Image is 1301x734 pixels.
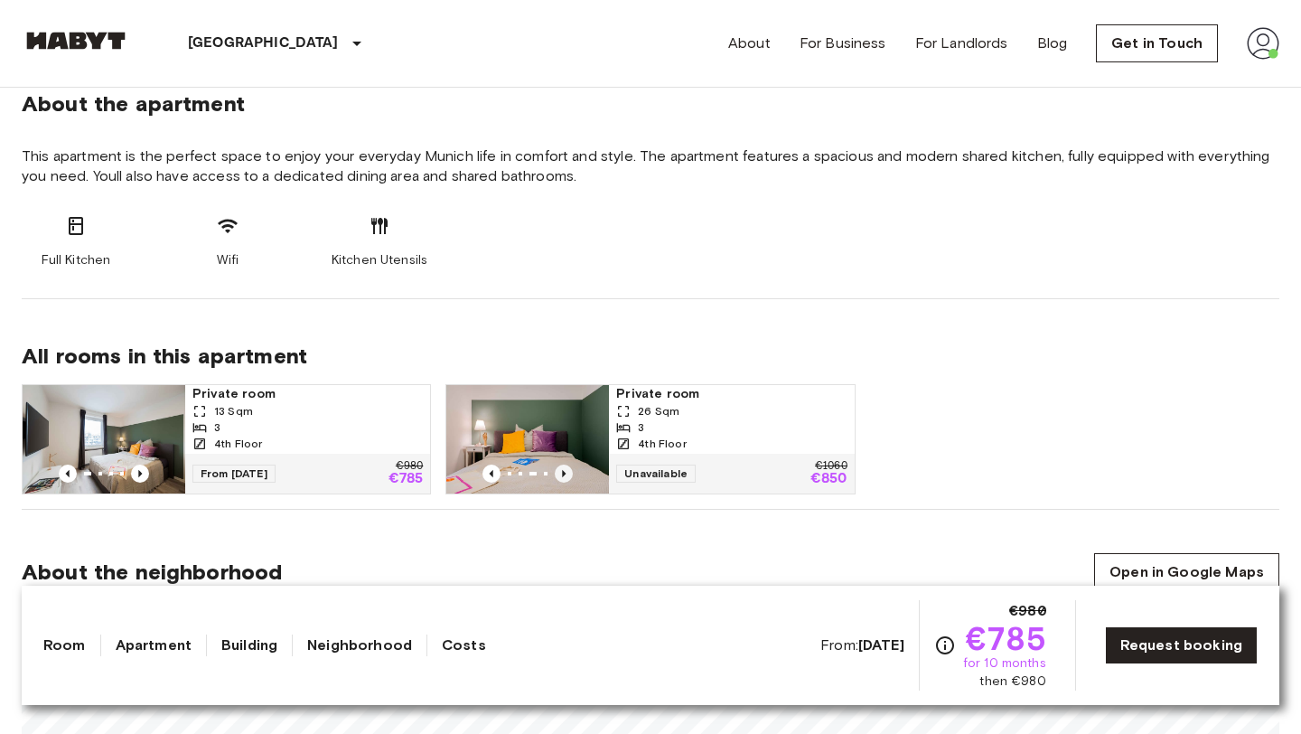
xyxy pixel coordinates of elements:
p: €850 [810,472,847,486]
span: Kitchen Utensils [332,251,427,269]
span: for 10 months [963,654,1046,673]
img: avatar [1247,27,1279,60]
span: 3 [638,419,644,436]
img: Marketing picture of unit DE-02-014-004-01HF [23,385,185,494]
span: €980 [1009,600,1046,622]
a: About [728,33,771,54]
b: [DATE] [858,636,904,654]
img: Marketing picture of unit DE-02-014-004-02HF [446,385,609,494]
a: Apartment [116,635,192,656]
a: Get in Touch [1096,24,1218,62]
span: 4th Floor [214,436,262,452]
img: Habyt [22,32,130,50]
span: Wifi [217,251,239,269]
span: From: [820,635,904,655]
span: Unavailable [616,465,696,483]
span: 26 Sqm [638,403,679,419]
a: Marketing picture of unit DE-02-014-004-01HFPrevious imagePrevious imagePrivate room13 Sqm34th Fl... [22,384,431,494]
span: This apartment is the perfect space to enjoy your everyday Munich life in comfort and style. The ... [22,146,1279,186]
button: Previous image [131,465,149,483]
a: Building [221,635,277,656]
p: €1060 [815,461,847,472]
button: Previous image [59,465,77,483]
span: About the neighborhood [22,559,282,586]
a: Costs [442,635,486,656]
span: 13 Sqm [214,403,253,419]
span: €785 [966,622,1046,654]
a: Open in Google Maps [1094,553,1279,591]
p: [GEOGRAPHIC_DATA] [188,33,339,54]
a: Room [43,635,86,656]
span: then €980 [979,673,1045,691]
span: 4th Floor [638,436,686,452]
button: Previous image [482,465,501,483]
a: Previous imagePrevious imagePrivate room26 Sqm34th FloorUnavailable€1060€850 [445,384,855,494]
span: Private room [616,385,847,403]
a: For Business [800,33,886,54]
svg: Check cost overview for full price breakdown. Please note that discounts apply to new joiners onl... [934,635,956,656]
a: Request booking [1105,626,1258,664]
a: Neighborhood [307,635,412,656]
p: €980 [396,461,423,472]
a: For Landlords [915,33,1008,54]
a: Blog [1037,33,1068,54]
span: From [DATE] [192,465,276,483]
span: Private room [192,385,423,403]
p: €785 [388,472,424,486]
span: About the apartment [22,90,245,118]
span: Full Kitchen [42,251,111,269]
span: All rooms in this apartment [22,343,1279,370]
span: 3 [214,419,220,436]
button: Previous image [555,465,573,483]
